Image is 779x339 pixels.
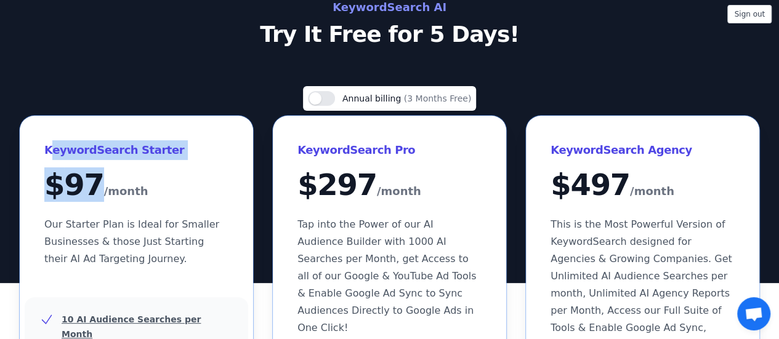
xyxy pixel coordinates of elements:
span: Our Starter Plan is Ideal for Smaller Businesses & those Just Starting their AI Ad Targeting Jour... [44,218,219,265]
div: $ 97 [44,170,228,201]
span: (3 Months Free) [404,94,472,103]
h3: KeywordSearch Agency [551,140,735,160]
p: Try It Free for 5 Days! [114,22,666,47]
h3: KeywordSearch Pro [297,140,482,160]
div: $ 497 [551,170,735,201]
span: Tap into the Power of our AI Audience Builder with 1000 AI Searches per Month, get Access to all ... [297,218,476,333]
a: Open chat [737,297,770,330]
span: /month [104,181,148,201]
span: /month [630,181,674,201]
div: $ 297 [297,170,482,201]
span: /month [377,181,421,201]
span: Annual billing [342,94,404,103]
h3: KeywordSearch Starter [44,140,228,160]
button: Sign out [727,5,772,23]
u: 10 AI Audience Searches per Month [62,314,201,339]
